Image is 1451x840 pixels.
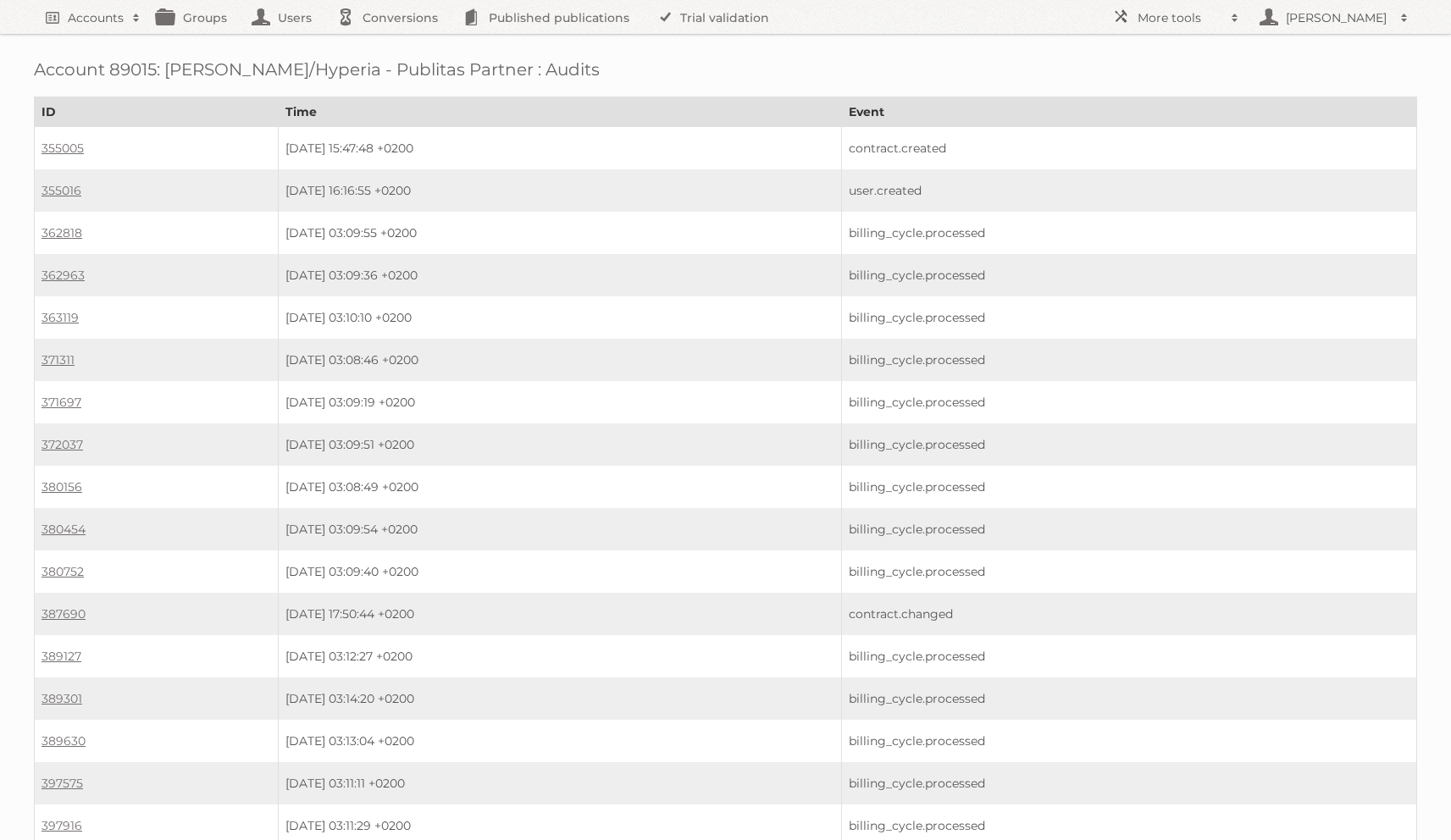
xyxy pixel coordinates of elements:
td: contract.changed [841,593,1416,635]
td: [DATE] 03:09:36 +0200 [279,254,841,296]
a: 362963 [42,268,85,283]
a: 380156 [42,479,82,495]
td: billing_cycle.processed [841,339,1416,381]
td: billing_cycle.processed [841,296,1416,339]
td: [DATE] 16:16:55 +0200 [279,169,841,212]
a: 363119 [42,310,79,325]
a: 355005 [42,141,84,156]
h2: More tools [1138,9,1222,26]
td: user.created [841,169,1416,212]
td: [DATE] 17:50:44 +0200 [279,593,841,635]
a: 389127 [42,649,81,664]
td: [DATE] 03:09:51 +0200 [279,423,841,466]
td: [DATE] 03:10:10 +0200 [279,296,841,339]
a: 397916 [42,818,82,833]
td: [DATE] 03:09:19 +0200 [279,381,841,423]
td: [DATE] 03:08:46 +0200 [279,339,841,381]
h1: Account 89015: [PERSON_NAME]/Hyperia - Publitas Partner : Audits [34,59,1417,80]
td: [DATE] 03:09:55 +0200 [279,212,841,254]
td: [DATE] 03:12:27 +0200 [279,635,841,677]
td: billing_cycle.processed [841,677,1416,720]
a: 372037 [42,437,83,452]
h2: Accounts [68,9,124,26]
td: billing_cycle.processed [841,720,1416,762]
a: 355016 [42,183,81,198]
td: [DATE] 03:11:11 +0200 [279,762,841,804]
td: [DATE] 03:13:04 +0200 [279,720,841,762]
a: 371697 [42,395,81,410]
td: [DATE] 03:14:20 +0200 [279,677,841,720]
td: billing_cycle.processed [841,466,1416,508]
a: 389301 [42,691,82,706]
td: billing_cycle.processed [841,212,1416,254]
a: 380454 [42,522,86,537]
a: 389630 [42,733,86,749]
th: ID [35,97,279,127]
a: 380752 [42,564,84,579]
td: billing_cycle.processed [841,254,1416,296]
td: billing_cycle.processed [841,550,1416,593]
td: billing_cycle.processed [841,381,1416,423]
td: [DATE] 15:47:48 +0200 [279,127,841,170]
a: 397575 [42,776,83,791]
a: 371311 [42,352,75,367]
th: Time [279,97,841,127]
td: [DATE] 03:09:54 +0200 [279,508,841,550]
td: billing_cycle.processed [841,762,1416,804]
td: billing_cycle.processed [841,635,1416,677]
a: 362818 [42,225,82,240]
td: contract.created [841,127,1416,170]
td: [DATE] 03:08:49 +0200 [279,466,841,508]
h2: [PERSON_NAME] [1282,9,1392,26]
td: [DATE] 03:09:40 +0200 [279,550,841,593]
a: 387690 [42,606,86,622]
td: billing_cycle.processed [841,423,1416,466]
th: Event [841,97,1416,127]
td: billing_cycle.processed [841,508,1416,550]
